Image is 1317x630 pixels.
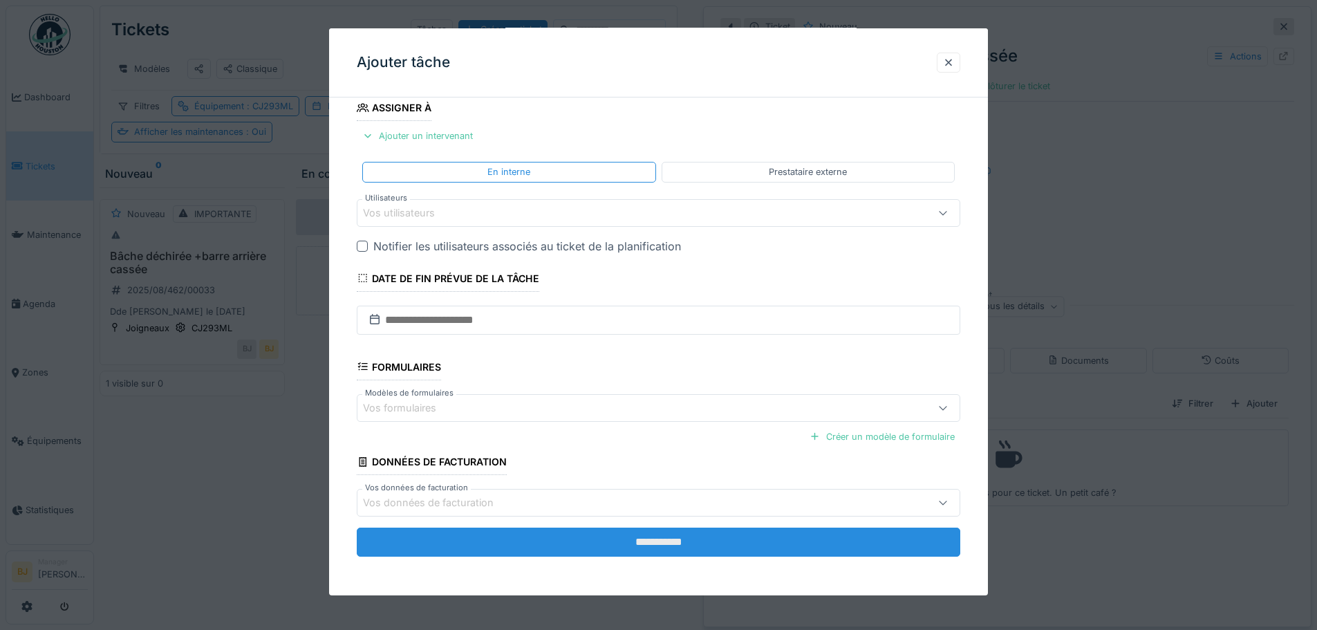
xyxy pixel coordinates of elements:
div: Formulaires [357,357,441,380]
div: Notifier les utilisateurs associés au ticket de la planification [373,238,681,254]
div: Date de fin prévue de la tâche [357,268,539,292]
label: Utilisateurs [362,192,410,204]
div: Vos utilisateurs [363,205,454,221]
div: Données de facturation [357,452,507,475]
div: Vos données de facturation [363,495,513,510]
label: Modèles de formulaires [362,387,456,399]
div: Assigner à [357,98,431,121]
h3: Ajouter tâche [357,54,450,71]
div: Ajouter un intervenant [357,127,478,145]
div: Prestataire externe [769,165,847,178]
div: Vos formulaires [363,400,456,416]
label: Vos données de facturation [362,482,471,494]
div: En interne [487,165,530,178]
div: Créer un modèle de formulaire [804,427,960,446]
